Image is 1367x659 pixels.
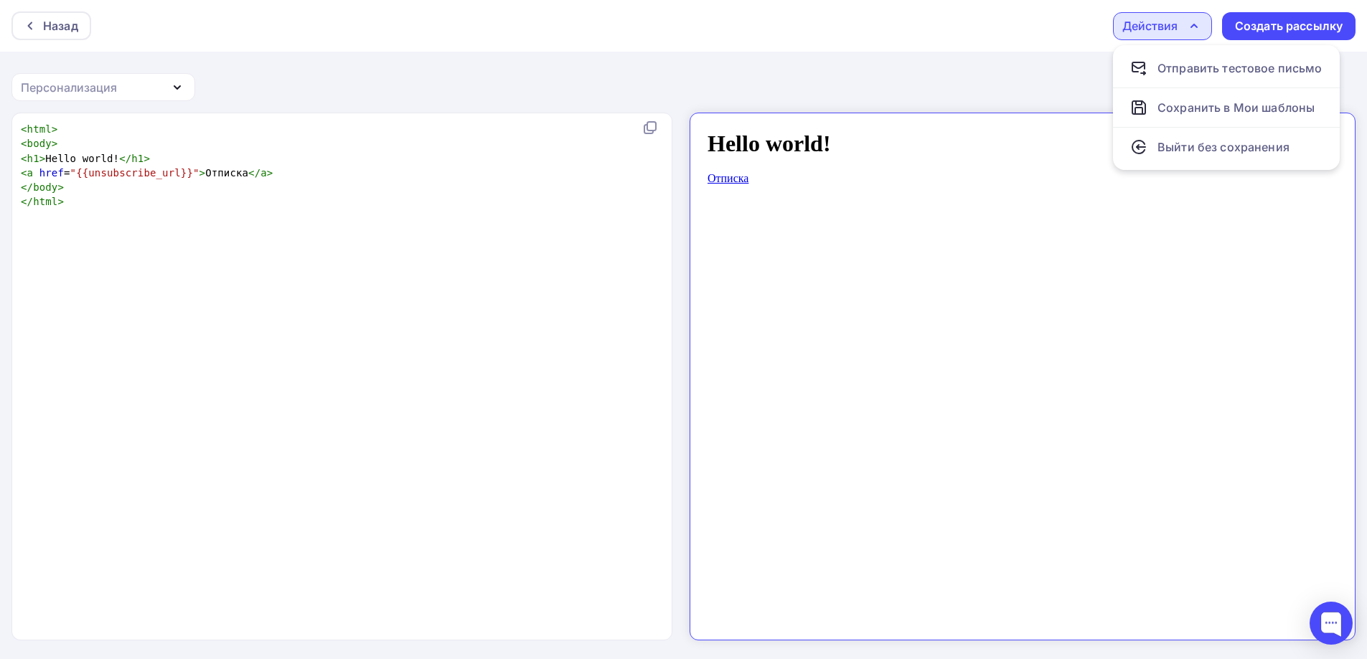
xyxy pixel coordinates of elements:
span: > [267,167,273,179]
span: > [52,138,58,149]
span: href [39,167,64,179]
span: h1 [27,153,39,164]
a: Отписка [6,47,47,60]
span: > [52,123,58,135]
span: "{{unsubscribe_url}}" [70,167,199,179]
span: < [21,138,27,149]
span: > [39,153,46,164]
span: > [144,153,150,164]
div: Назад [43,17,78,34]
span: body [27,138,52,149]
span: h1 [131,153,144,164]
span: html [27,123,52,135]
h1: Hello world! [6,6,636,32]
ul: Действия [1113,45,1340,170]
div: Действия [1122,17,1178,34]
span: > [57,196,64,207]
span: < [21,123,27,135]
span: a [260,167,267,179]
button: Действия [1113,12,1212,40]
span: </ [21,181,33,193]
div: Выйти без сохранения [1157,138,1290,156]
div: Отправить тестовое письмо [1157,60,1323,77]
span: = Отписка [21,167,273,179]
span: a [27,167,34,179]
span: body [33,181,57,193]
div: Сохранить в Мои шаблоны [1157,99,1315,116]
span: </ [119,153,131,164]
div: Персонализация [21,79,117,96]
span: </ [248,167,260,179]
span: < [21,167,27,179]
span: Hello world! [21,153,150,164]
span: < [21,153,27,164]
span: > [199,167,206,179]
span: </ [21,196,33,207]
div: Создать рассылку [1235,18,1343,34]
span: html [33,196,57,207]
span: > [57,181,64,193]
button: Персонализация [11,73,195,101]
